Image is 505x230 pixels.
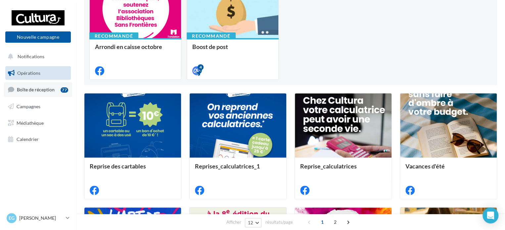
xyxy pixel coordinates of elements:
div: Recommandé [89,32,138,40]
button: Nouvelle campagne [5,31,71,43]
span: Afficher [226,219,241,225]
div: 77 [61,87,68,93]
button: Notifications [4,50,69,64]
span: Médiathèque [17,120,44,125]
a: Boîte de réception77 [4,82,72,97]
span: Opérations [17,70,40,76]
div: Open Intercom Messenger [482,207,498,223]
div: Vacances d'été [405,163,491,176]
span: EG [9,215,15,221]
span: Calendrier [17,136,39,142]
div: Reprise des cartables [90,163,176,176]
a: EG [PERSON_NAME] [5,212,71,224]
div: Recommandé [187,32,236,40]
span: Notifications [18,54,44,59]
div: Arrondi en caisse octobre [95,43,176,57]
span: 12 [248,220,253,225]
span: 1 [317,217,328,227]
span: 2 [330,217,341,227]
p: [PERSON_NAME] [19,215,63,221]
a: Calendrier [4,132,72,146]
a: Médiathèque [4,116,72,130]
div: Reprise_calculatrices [300,163,386,176]
div: Boost de post [192,43,273,57]
span: résultats/page [265,219,293,225]
div: 4 [198,64,204,70]
a: Opérations [4,66,72,80]
span: Boîte de réception [17,87,55,92]
span: Campagnes [17,104,40,109]
a: Campagnes [4,100,72,114]
div: Reprises_calculatrices_1 [195,163,281,176]
button: 12 [245,218,262,227]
